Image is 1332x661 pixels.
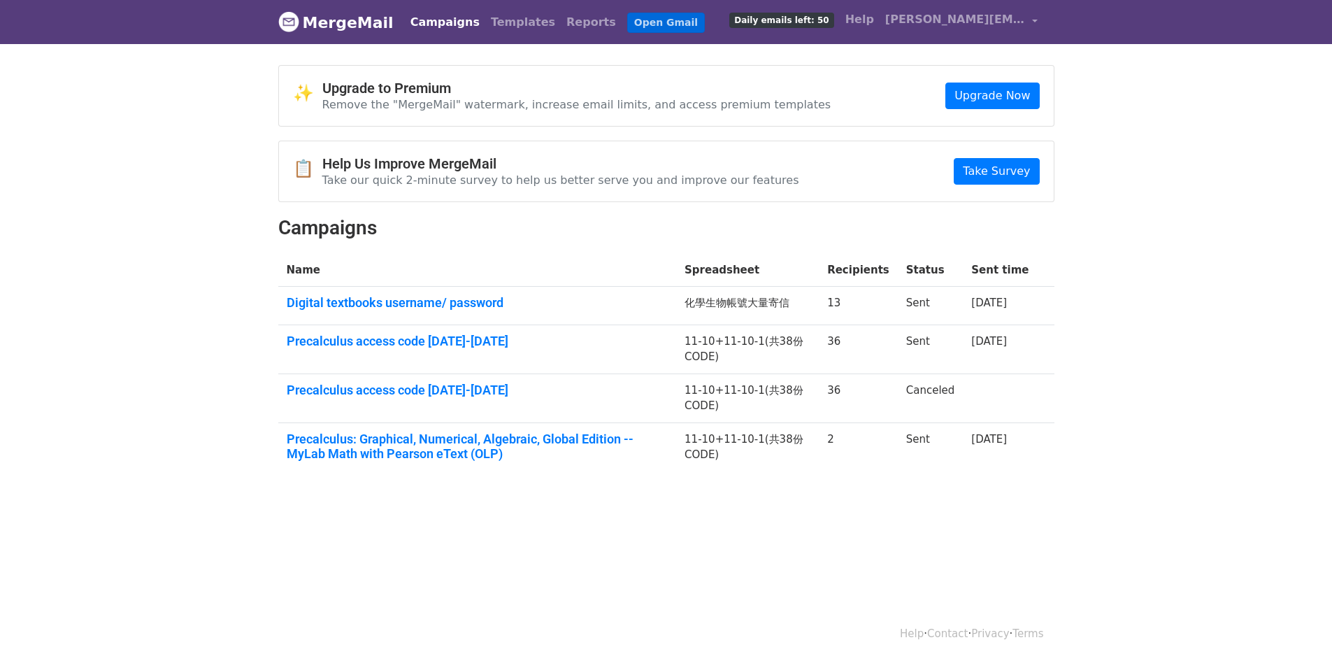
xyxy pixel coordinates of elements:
td: 化學生物帳號大量寄信 [676,287,819,325]
th: Recipients [819,254,898,287]
a: [PERSON_NAME][EMAIL_ADDRESS][DOMAIN_NAME] [880,6,1043,38]
td: 13 [819,287,898,325]
p: Remove the "MergeMail" watermark, increase email limits, and access premium templates [322,97,831,112]
a: Reports [561,8,622,36]
a: Campaigns [405,8,485,36]
td: 36 [819,374,898,422]
th: Name [278,254,677,287]
td: Sent [898,422,964,476]
span: 📋 [293,159,322,179]
td: Canceled [898,374,964,422]
a: Privacy [971,627,1009,640]
a: [DATE] [971,335,1007,348]
a: MergeMail [278,8,394,37]
span: ✨ [293,83,322,104]
a: Contact [927,627,968,640]
a: Take Survey [954,158,1039,185]
a: Precalculus access code [DATE]-[DATE] [287,334,668,349]
a: Upgrade Now [945,83,1039,109]
a: Precalculus access code [DATE]-[DATE] [287,383,668,398]
th: Sent time [963,254,1037,287]
a: [DATE] [971,433,1007,446]
td: Sent [898,325,964,374]
td: Sent [898,287,964,325]
a: Templates [485,8,561,36]
span: Daily emails left: 50 [729,13,833,28]
span: [PERSON_NAME][EMAIL_ADDRESS][DOMAIN_NAME] [885,11,1025,28]
td: 11-10+11-10-1(共38份CODE) [676,325,819,374]
td: 2 [819,422,898,476]
th: Spreadsheet [676,254,819,287]
a: Daily emails left: 50 [724,6,839,34]
img: MergeMail logo [278,11,299,32]
a: Precalculus: Graphical, Numerical, Algebraic, Global Edition -- MyLab Math with Pearson eText (OLP) [287,432,668,462]
td: 11-10+11-10-1(共38份CODE) [676,422,819,476]
th: Status [898,254,964,287]
a: Digital textbooks username/ password [287,295,668,311]
h2: Campaigns [278,216,1054,240]
a: [DATE] [971,297,1007,309]
p: Take our quick 2-minute survey to help us better serve you and improve our features [322,173,799,187]
td: 11-10+11-10-1(共38份CODE) [676,374,819,422]
h4: Upgrade to Premium [322,80,831,97]
a: Help [840,6,880,34]
a: Help [900,627,924,640]
iframe: Chat Widget [1262,594,1332,661]
td: 36 [819,325,898,374]
h4: Help Us Improve MergeMail [322,155,799,172]
a: Terms [1012,627,1043,640]
a: Open Gmail [627,13,705,33]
